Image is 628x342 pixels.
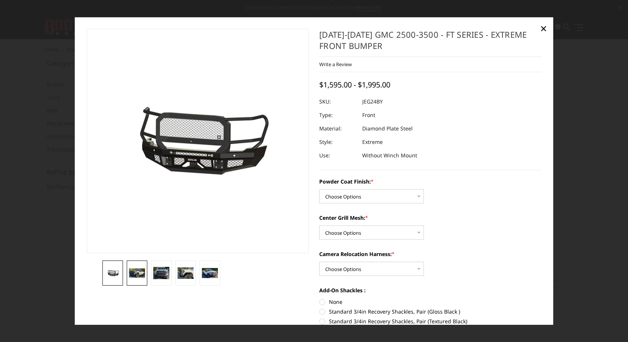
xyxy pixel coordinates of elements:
a: Close [538,22,549,34]
label: Add-On Shackles : [319,286,542,294]
dd: Without Winch Mount [362,149,417,162]
dt: Material: [319,122,357,135]
dt: SKU: [319,95,357,108]
dt: Style: [319,135,357,149]
img: 2024-2025 GMC 2500-3500 - FT Series - Extreme Front Bumper [105,269,121,277]
h1: [DATE]-[DATE] GMC 2500-3500 - FT Series - Extreme Front Bumper [319,29,542,57]
dd: Front [362,108,375,122]
a: Write a Review [319,61,352,68]
label: Center Grill Mesh: [319,214,542,222]
span: $1,595.00 - $1,995.00 [319,80,390,90]
dd: Extreme [362,135,383,149]
dd: Diamond Plate Steel [362,122,413,135]
dd: JEG24BY [362,95,383,108]
img: 2024-2025 GMC 2500-3500 - FT Series - Extreme Front Bumper [129,268,145,278]
img: 2024-2025 GMC 2500-3500 - FT Series - Extreme Front Bumper [153,267,169,280]
img: 2024-2025 GMC 2500-3500 - FT Series - Extreme Front Bumper [178,267,194,279]
iframe: Chat Widget [591,306,628,342]
dt: Type: [319,108,357,122]
dt: Use: [319,149,357,162]
label: Powder Coat Finish: [319,178,542,185]
a: 2024-2025 GMC 2500-3500 - FT Series - Extreme Front Bumper [87,29,309,253]
label: Standard 3/4in Recovery Shackles, Pair (Textured Black) [319,317,542,325]
img: 2024-2025 GMC 2500-3500 - FT Series - Extreme Front Bumper [202,268,218,278]
label: None [319,298,542,306]
label: Camera Relocation Harness: [319,250,542,258]
label: Standard 3/4in Recovery Shackles, Pair (Gloss Black ) [319,308,542,315]
span: × [540,20,547,36]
